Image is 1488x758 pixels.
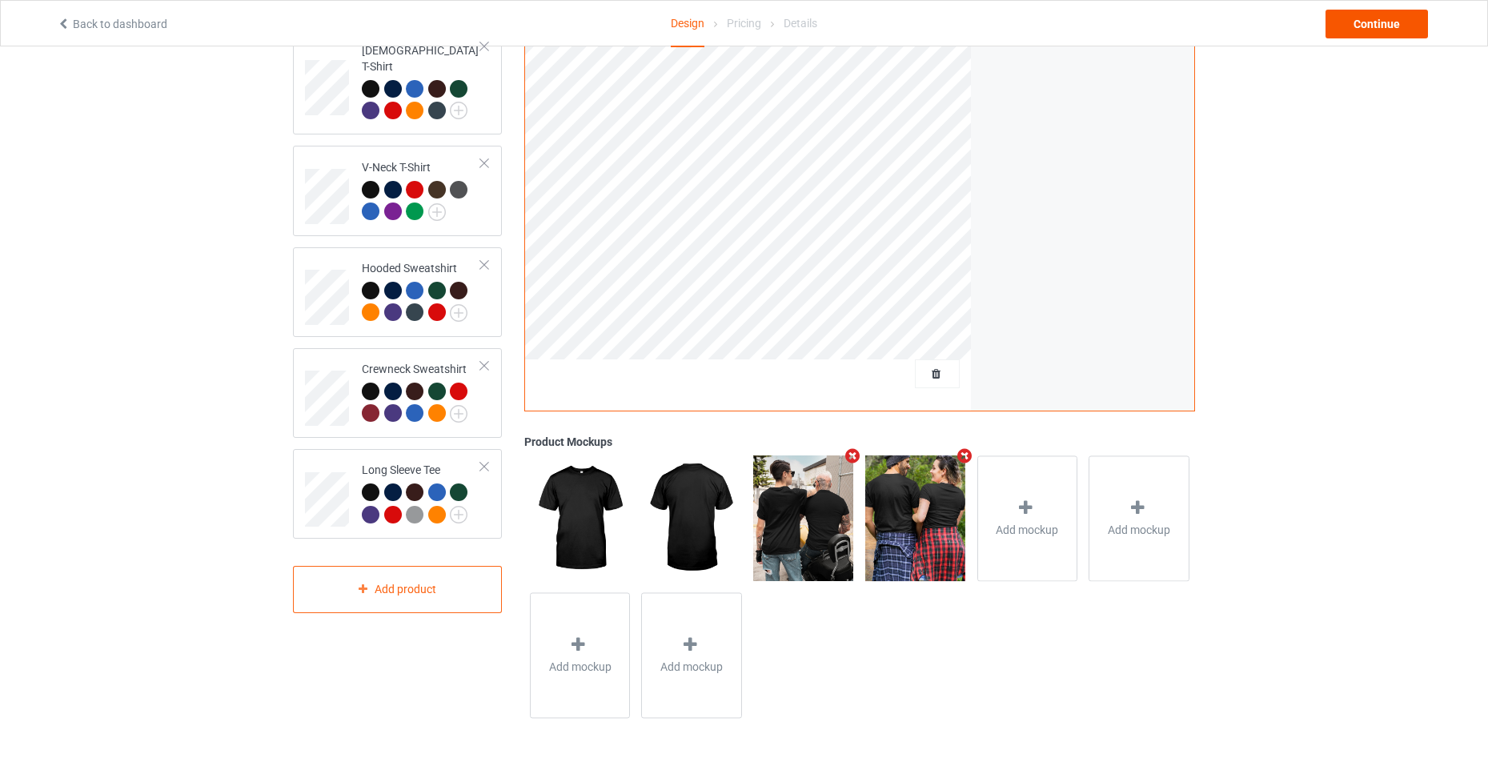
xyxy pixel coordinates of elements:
div: Add mockup [641,592,742,718]
div: Details [784,1,817,46]
div: V-Neck T-Shirt [293,146,502,235]
div: [DEMOGRAPHIC_DATA] T-Shirt [362,42,481,118]
span: Add mockup [996,522,1058,538]
img: regular.jpg [753,455,853,580]
img: svg+xml;base64,PD94bWwgdmVyc2lvbj0iMS4wIiBlbmNvZGluZz0iVVRGLTgiPz4KPHN2ZyB3aWR0aD0iMjJweCIgaGVpZ2... [450,102,467,119]
img: svg+xml;base64,PD94bWwgdmVyc2lvbj0iMS4wIiBlbmNvZGluZz0iVVRGLTgiPz4KPHN2ZyB3aWR0aD0iMjJweCIgaGVpZ2... [428,203,446,221]
span: Add mockup [549,659,612,675]
img: regular.jpg [865,455,965,580]
div: Crewneck Sweatshirt [362,361,481,421]
i: Remove mockup [954,447,974,464]
div: V-Neck T-Shirt [362,159,481,219]
div: Design [671,1,704,47]
a: Back to dashboard [57,18,167,30]
div: [DEMOGRAPHIC_DATA] T-Shirt [293,29,502,134]
img: regular.jpg [530,455,630,580]
div: Add product [293,566,502,613]
div: Add mockup [530,592,631,718]
div: Add mockup [1089,455,1189,581]
img: svg+xml;base64,PD94bWwgdmVyc2lvbj0iMS4wIiBlbmNvZGluZz0iVVRGLTgiPz4KPHN2ZyB3aWR0aD0iMjJweCIgaGVpZ2... [450,405,467,423]
div: Add mockup [977,455,1078,581]
div: Long Sleeve Tee [293,449,502,539]
span: Add mockup [1108,522,1170,538]
img: svg+xml;base64,PD94bWwgdmVyc2lvbj0iMS4wIiBlbmNvZGluZz0iVVRGLTgiPz4KPHN2ZyB3aWR0aD0iMjJweCIgaGVpZ2... [450,304,467,322]
div: Crewneck Sweatshirt [293,348,502,438]
i: Remove mockup [843,447,863,464]
div: Long Sleeve Tee [362,462,481,522]
span: Add mockup [660,659,723,675]
img: regular.jpg [641,455,741,580]
div: Continue [1326,10,1428,38]
div: Hooded Sweatshirt [293,247,502,337]
div: Hooded Sweatshirt [362,260,481,320]
div: Pricing [727,1,761,46]
img: svg+xml;base64,PD94bWwgdmVyc2lvbj0iMS4wIiBlbmNvZGluZz0iVVRGLTgiPz4KPHN2ZyB3aWR0aD0iMjJweCIgaGVpZ2... [450,506,467,523]
div: Product Mockups [524,434,1195,450]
